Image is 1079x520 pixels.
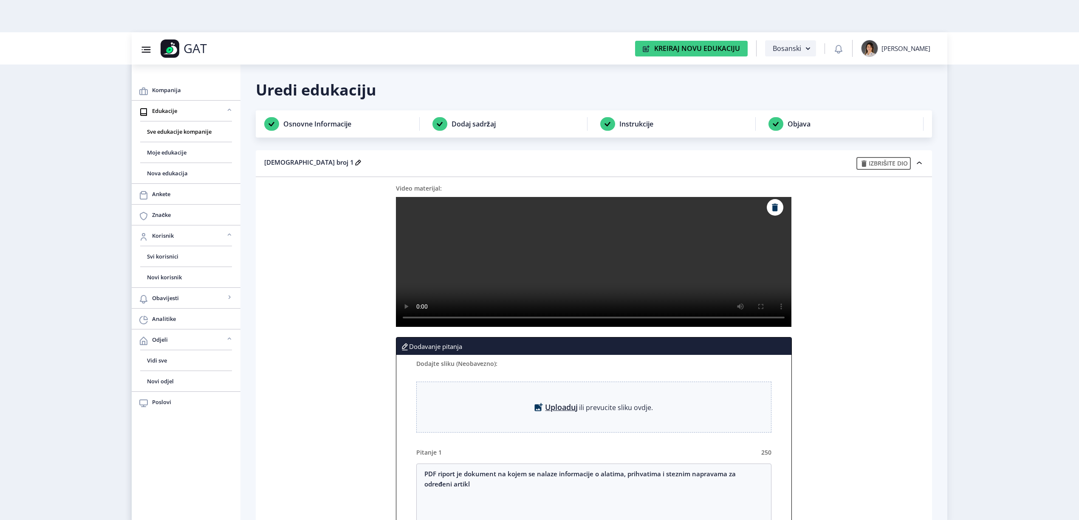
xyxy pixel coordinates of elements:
a: Sve edukacije kompanije [140,121,232,142]
a: Poslovi [132,392,240,412]
a: Uploaduj [545,403,578,411]
img: trash-icon.svg [772,203,778,211]
span: Vidi sve [147,355,225,365]
a: Odjeli [132,329,240,350]
span: ili prevucite sliku ovdje. [579,403,653,412]
span: Odjeli [152,334,225,345]
button: Izbrišite dio [856,157,911,170]
a: Značke [132,205,240,225]
div: [PERSON_NAME] [881,44,930,53]
label: Dodajte sliku (Neobavezno): [416,360,497,368]
img: gray-trash-icon.svg [862,160,867,167]
img: checkmark.svg [768,117,783,131]
span: Video materijal: [396,184,442,192]
a: Vidi sve [140,350,232,371]
a: Edukacije [132,101,240,121]
span: Dodavanje pitanja [401,342,462,351]
button: Bosanski [765,40,816,56]
span: Moje edukacije [147,147,225,157]
span: Kompanija [152,85,234,95]
span: Objava [788,120,811,128]
a: Novi korisnik [140,267,232,287]
span: Ankete [152,189,234,199]
label: Pitanje 1 [416,448,442,457]
a: Korisnik [132,225,240,246]
span: Osnovne Informacije [283,120,351,128]
button: Kreiraj Novu Edukaciju [635,41,748,56]
span: Sve edukacije kompanije [147,126,225,137]
span: Edukacije [152,106,225,116]
a: Svi korisnici [140,246,232,267]
span: Poslovi [152,397,234,407]
img: checkmark.svg [264,117,279,131]
img: checkmark.svg [432,117,447,131]
span: Obavijesti [152,293,225,303]
p: GAT [184,44,207,53]
img: upload-img-icon.svg [534,403,543,411]
a: Analitike [132,309,240,329]
span: Analitike [152,314,234,324]
a: GAT [161,39,261,58]
img: checkmark.svg [600,117,615,131]
img: create-new-education-icon.svg [643,45,650,52]
h1: Uredi edukaciju [256,80,932,100]
span: Novi odjel [147,376,225,386]
a: Novi odjel [140,371,232,391]
span: Svi korisnici [147,251,225,261]
span: Novi korisnik [147,272,225,282]
a: Ankete [132,184,240,204]
span: Dodaj sadržaj [452,120,496,128]
a: Kompanija [132,80,240,100]
span: Instrukcije [619,120,653,128]
label: 250 [761,448,771,457]
span: Korisnik [152,230,225,241]
span: Nova edukacija [147,168,225,178]
a: Obavijesti [132,288,240,308]
a: Moje edukacije [140,142,232,163]
a: Nova edukacija [140,163,232,183]
span: [DEMOGRAPHIC_DATA] broj 1 [264,158,362,166]
span: Značke [152,210,234,220]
